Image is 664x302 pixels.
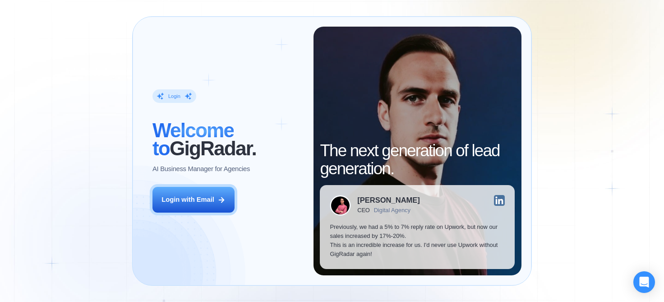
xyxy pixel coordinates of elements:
div: Login [168,93,180,100]
div: Login with Email [161,195,214,204]
p: AI Business Manager for Agencies [152,164,250,173]
div: CEO [357,207,369,214]
div: Open Intercom Messenger [633,271,655,293]
span: Welcome to [152,119,234,159]
button: Login with Email [152,187,235,213]
h2: ‍ GigRadar. [152,121,303,158]
h2: The next generation of lead generation. [320,142,515,178]
div: Digital Agency [374,207,410,214]
p: Previously, we had a 5% to 7% reply rate on Upwork, but now our sales increased by 17%-20%. This ... [330,223,505,259]
div: [PERSON_NAME] [357,197,420,204]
